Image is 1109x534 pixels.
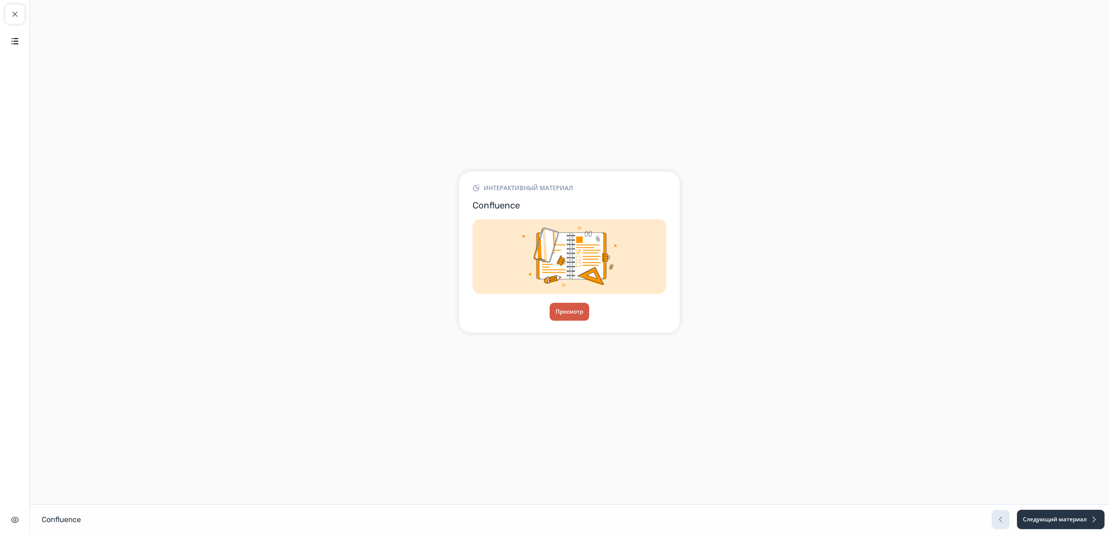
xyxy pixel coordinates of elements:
[10,37,19,45] img: Содержание
[473,183,666,192] div: Интерактивный материал
[473,219,666,294] img: Img
[42,515,81,524] h1: Confluence
[1017,510,1105,529] button: Следующий материал
[10,515,19,524] img: Скрыть интерфейс
[473,200,666,211] h3: Confluence
[550,303,589,321] button: Просмотр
